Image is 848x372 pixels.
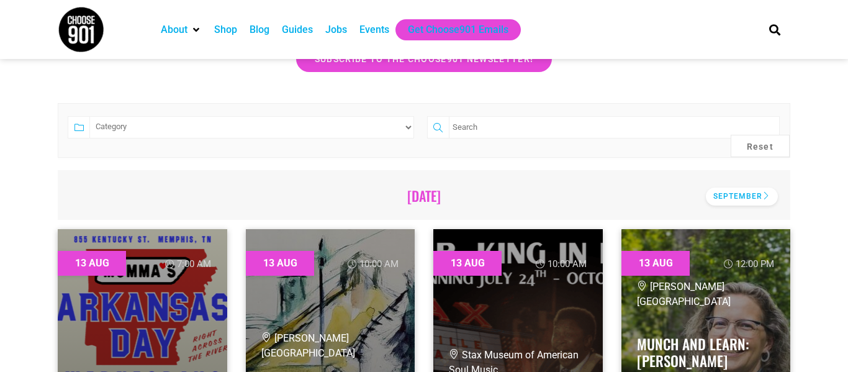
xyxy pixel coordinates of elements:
[325,22,347,37] a: Jobs
[214,22,237,37] a: Shop
[731,135,790,157] button: Reset
[449,116,780,138] input: Search
[359,22,389,37] a: Events
[155,19,748,40] nav: Main nav
[250,22,269,37] a: Blog
[408,22,508,37] a: Get Choose901 Emails
[637,281,731,307] span: [PERSON_NAME][GEOGRAPHIC_DATA]
[282,22,313,37] a: Guides
[155,19,208,40] div: About
[161,22,187,37] a: About
[75,188,773,204] h2: [DATE]
[315,55,533,63] span: Subscribe to the Choose901 newsletter!
[765,19,785,40] div: Search
[261,332,355,359] span: [PERSON_NAME][GEOGRAPHIC_DATA]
